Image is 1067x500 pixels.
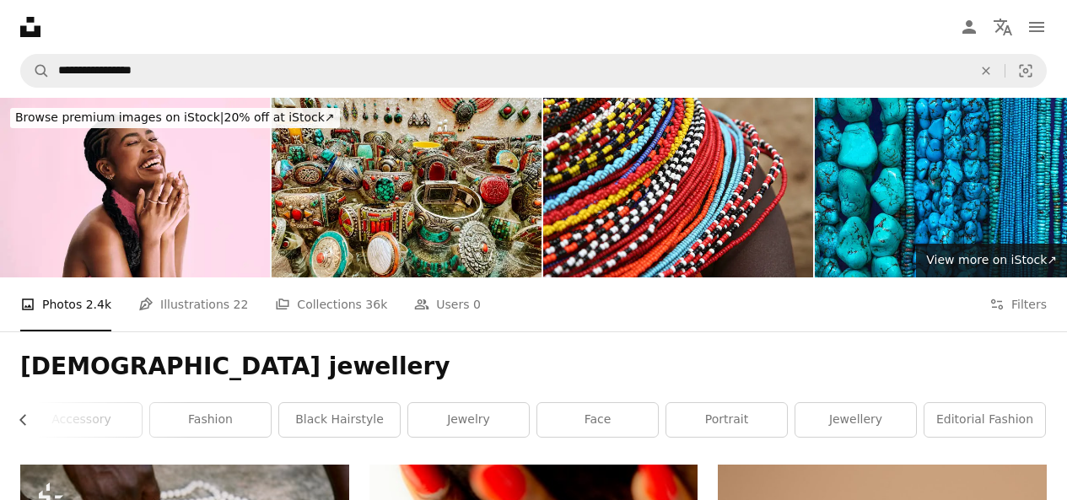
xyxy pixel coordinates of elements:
a: Log in / Sign up [952,10,986,44]
a: fashion [150,403,271,437]
a: jewelry [408,403,529,437]
a: portrait [666,403,787,437]
span: Browse premium images on iStock | [15,110,224,124]
a: Collections 36k [275,277,387,331]
a: editorial fashion [924,403,1045,437]
h1: [DEMOGRAPHIC_DATA] jewellery [20,352,1047,382]
a: black hairstyle [279,403,400,437]
a: View more on iStock↗ [916,244,1067,277]
img: African Beaded Necklace [543,98,813,277]
span: 36k [365,295,387,314]
button: Language [986,10,1020,44]
button: Search Unsplash [21,55,50,87]
span: 0 [473,295,481,314]
button: scroll list to the left [20,403,39,437]
span: 22 [234,295,249,314]
a: Users 0 [414,277,481,331]
img: A selection of traditional jewelry and ceramics displayed at a souk vendor in Tangier, Morocco [272,98,542,277]
button: Menu [1020,10,1054,44]
a: accessory [21,403,142,437]
button: Visual search [1005,55,1046,87]
a: Home — Unsplash [20,17,40,37]
a: Illustrations 22 [138,277,248,331]
span: View more on iStock ↗ [926,253,1057,266]
button: Clear [967,55,1005,87]
a: jewellery [795,403,916,437]
span: 20% off at iStock ↗ [15,110,335,124]
a: face [537,403,658,437]
form: Find visuals sitewide [20,54,1047,88]
button: Filters [989,277,1047,331]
